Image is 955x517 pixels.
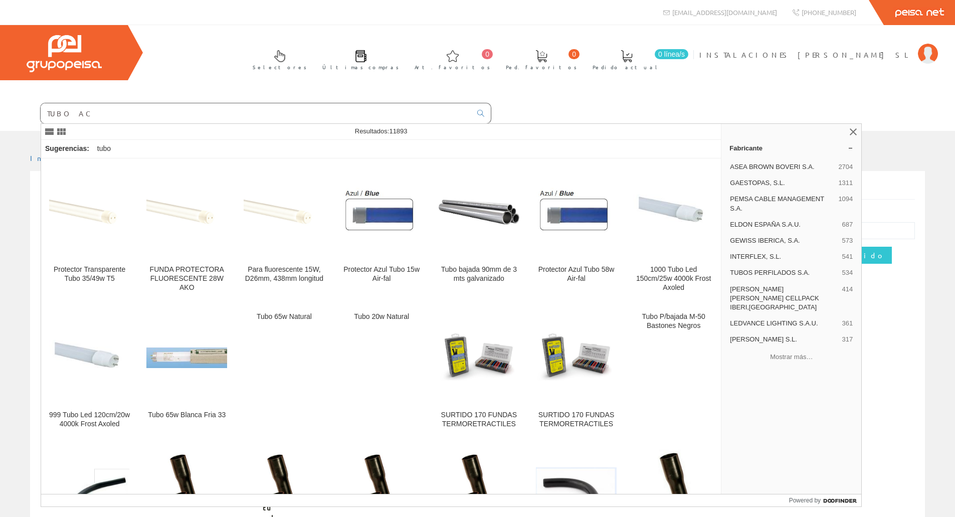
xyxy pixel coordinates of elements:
[27,35,102,72] img: Grupo Peisa
[730,162,834,171] span: ASEA BROWN BOVERI S.A.
[93,140,115,158] div: tubo
[842,268,853,277] span: 534
[341,265,422,283] div: Protector Azul Tubo 15w Air-fal
[415,62,490,72] span: Art. favoritos
[593,62,661,72] span: Pedido actual
[41,142,91,156] div: Sugerencias:
[243,42,312,76] a: Selectores
[730,179,834,188] span: GAESTOPAS, S.L.
[49,185,130,240] img: Protector Transparente Tubo 35/49w T5
[138,159,235,304] a: FUNDA PROTECTORA FLUORESCENTE 28W AKO FUNDA PROTECTORA FLUORESCENTE 28W AKO
[333,159,430,304] a: Protector Azul Tubo 15w Air-fal Protector Azul Tubo 15w Air-fal
[41,304,138,440] a: 999 Tubo Led 120cm/20w 4000k Frost Axoled 999 Tubo Led 120cm/20w 4000k Frost Axoled
[146,265,227,292] div: FUNDA PROTECTORA FLUORESCENTE 28W AKO
[536,265,617,283] div: Protector Azul Tubo 58w Air-fal
[439,265,519,283] div: Tubo bajada 90mm de 3 mts galvanizado
[439,411,519,429] div: SURTIDO 170 FUNDAS TERMORETRACTILES
[730,335,838,344] span: [PERSON_NAME] S.L.
[341,188,422,237] img: Protector Azul Tubo 15w Air-fal
[838,195,853,213] span: 1094
[244,185,324,240] img: Para fluorescente 15W, D26mm, 438mm longitud
[536,317,617,398] img: SURTIDO 170 FUNDAS TERMORETRACTILES
[506,62,577,72] span: Ped. favoritos
[730,220,838,229] span: ELDON ESPAÑA S.A.U.
[625,304,722,440] a: Tubo P/bajada M-50 Bastones Negros
[789,496,821,505] span: Powered by
[49,333,130,383] img: 999 Tubo Led 120cm/20w 4000k Frost Axoled
[536,188,617,237] img: Protector Azul Tubo 58w Air-fal
[236,304,332,440] a: Tubo 65w Natural
[730,285,838,312] span: [PERSON_NAME] [PERSON_NAME] CELLPACK IBERI,[GEOGRAPHIC_DATA]
[842,285,853,312] span: 414
[341,312,422,321] div: Tubo 20w Natural
[41,159,138,304] a: Protector Transparente Tubo 35/49w T5 Protector Transparente Tubo 35/49w T5
[439,317,519,398] img: SURTIDO 170 FUNDAS TERMORETRACTILES
[312,42,404,76] a: Últimas compras
[838,162,853,171] span: 2704
[431,304,527,440] a: SURTIDO 170 FUNDAS TERMORETRACTILES SURTIDO 170 FUNDAS TERMORETRACTILES
[730,319,838,328] span: LEDVANCE LIGHTING S.A.U.
[802,8,856,17] span: [PHONE_NUMBER]
[842,319,853,328] span: 361
[633,188,714,237] img: 1000 Tubo Led 150cm/25w 4000k Frost Axoled
[730,252,838,261] span: INTERFLEX, S.L.
[730,268,838,277] span: TUBOS PERFILADOS S.A.
[672,8,777,17] span: [EMAIL_ADDRESS][DOMAIN_NAME]
[528,304,625,440] a: SURTIDO 170 FUNDAS TERMORETRACTILES SURTIDO 170 FUNDAS TERMORETRACTILES
[431,159,527,304] a: Tubo bajada 90mm de 3 mts galvanizado Tubo bajada 90mm de 3 mts galvanizado
[838,179,853,188] span: 1311
[725,349,857,365] button: Mostrar más…
[333,304,430,440] a: Tubo 20w Natural
[789,494,862,506] a: Powered by
[625,159,722,304] a: 1000 Tubo Led 150cm/25w 4000k Frost Axoled 1000 Tubo Led 150cm/25w 4000k Frost Axoled
[138,304,235,440] a: Tubo 65w Blanca Fria 33 Tubo 65w Blanca Fria 33
[842,220,853,229] span: 687
[146,411,227,420] div: Tubo 65w Blanca Fria 33
[528,159,625,304] a: Protector Azul Tubo 58w Air-fal Protector Azul Tubo 58w Air-fal
[146,185,227,240] img: FUNDA PROTECTORA FLUORESCENTE 28W AKO
[842,252,853,261] span: 541
[568,49,580,59] span: 0
[322,62,399,72] span: Últimas compras
[699,50,913,60] span: INSTALACIONES [PERSON_NAME] SL
[633,265,714,292] div: 1000 Tubo Led 150cm/25w 4000k Frost Axoled
[721,140,861,156] a: Fabricante
[355,127,408,135] span: Resultados:
[730,236,838,245] span: GEWISS IBERICA, S.A.
[536,411,617,429] div: SURTIDO 170 FUNDAS TERMORETRACTILES
[730,195,834,213] span: PEMSA CABLE MANAGEMENT S.A.
[30,153,73,162] a: Inicio
[253,62,307,72] span: Selectores
[655,49,688,59] span: 0 línea/s
[842,335,853,344] span: 317
[41,103,471,123] input: Buscar ...
[389,127,407,135] span: 11893
[244,312,324,321] div: Tubo 65w Natural
[633,312,714,330] div: Tubo P/bajada M-50 Bastones Negros
[49,265,130,283] div: Protector Transparente Tubo 35/49w T5
[236,159,332,304] a: Para fluorescente 15W, D26mm, 438mm longitud Para fluorescente 15W, D26mm, 438mm longitud
[244,265,324,283] div: Para fluorescente 15W, D26mm, 438mm longitud
[439,200,519,225] img: Tubo bajada 90mm de 3 mts galvanizado
[146,348,227,368] img: Tubo 65w Blanca Fria 33
[482,49,493,59] span: 0
[49,411,130,429] div: 999 Tubo Led 120cm/20w 4000k Frost Axoled
[699,42,938,51] a: INSTALACIONES [PERSON_NAME] SL
[842,236,853,245] span: 573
